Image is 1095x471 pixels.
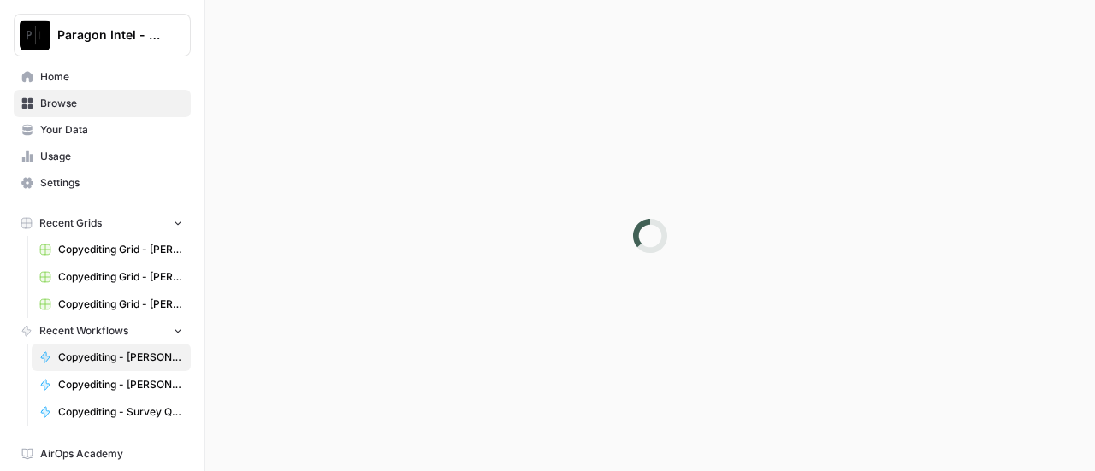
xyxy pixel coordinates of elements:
[57,26,161,44] span: Paragon Intel - Copyediting
[58,269,183,285] span: Copyediting Grid - [PERSON_NAME]
[39,323,128,339] span: Recent Workflows
[58,297,183,312] span: Copyediting Grid - [PERSON_NAME]
[40,122,183,138] span: Your Data
[14,318,191,344] button: Recent Workflows
[14,14,191,56] button: Workspace: Paragon Intel - Copyediting
[20,20,50,50] img: Paragon Intel - Copyediting Logo
[14,210,191,236] button: Recent Grids
[14,169,191,197] a: Settings
[40,69,183,85] span: Home
[40,175,183,191] span: Settings
[14,90,191,117] a: Browse
[58,377,183,392] span: Copyediting - [PERSON_NAME]
[40,446,183,462] span: AirOps Academy
[14,440,191,468] a: AirOps Academy
[14,116,191,144] a: Your Data
[58,242,183,257] span: Copyediting Grid - [PERSON_NAME]
[32,263,191,291] a: Copyediting Grid - [PERSON_NAME]
[32,291,191,318] a: Copyediting Grid - [PERSON_NAME]
[40,96,183,111] span: Browse
[58,404,183,420] span: Copyediting - Survey Questions - [PERSON_NAME]
[40,149,183,164] span: Usage
[39,215,102,231] span: Recent Grids
[32,371,191,398] a: Copyediting - [PERSON_NAME]
[58,350,183,365] span: Copyediting - [PERSON_NAME]
[32,236,191,263] a: Copyediting Grid - [PERSON_NAME]
[14,143,191,170] a: Usage
[32,344,191,371] a: Copyediting - [PERSON_NAME]
[14,63,191,91] a: Home
[32,398,191,426] a: Copyediting - Survey Questions - [PERSON_NAME]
